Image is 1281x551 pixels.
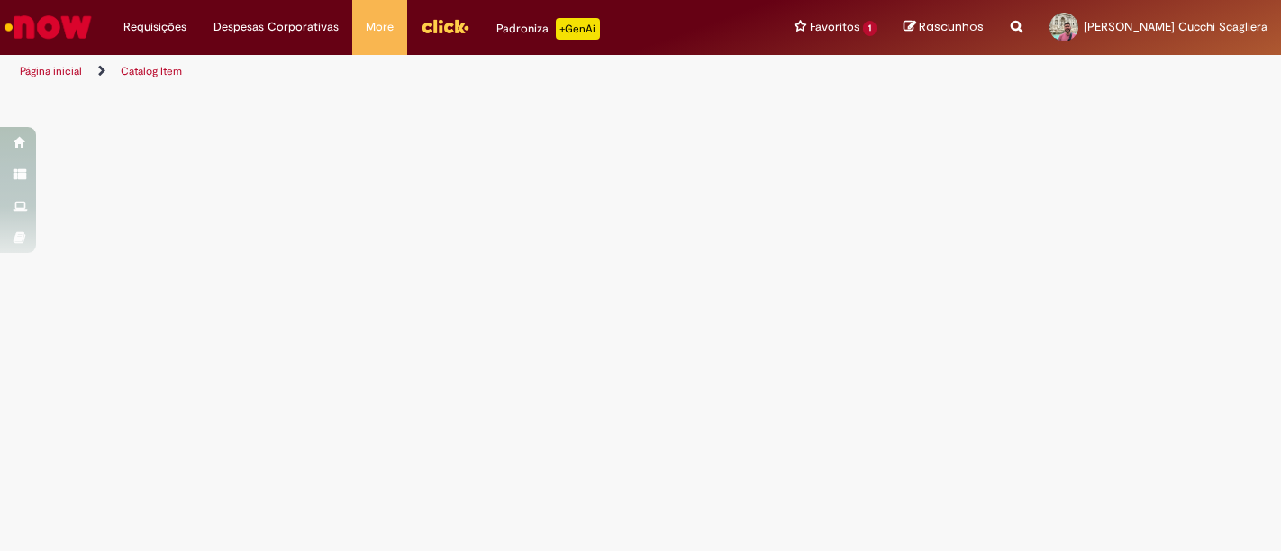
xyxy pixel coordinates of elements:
[123,18,186,36] span: Requisições
[14,55,840,88] ul: Trilhas de página
[904,19,984,36] a: Rascunhos
[121,64,182,78] a: Catalog Item
[20,64,82,78] a: Página inicial
[421,13,469,40] img: click_logo_yellow_360x200.png
[2,9,95,45] img: ServiceNow
[1084,19,1267,34] span: [PERSON_NAME] Cucchi Scagliera
[213,18,339,36] span: Despesas Corporativas
[919,18,984,35] span: Rascunhos
[556,18,600,40] p: +GenAi
[810,18,859,36] span: Favoritos
[863,21,877,36] span: 1
[366,18,394,36] span: More
[496,18,600,40] div: Padroniza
